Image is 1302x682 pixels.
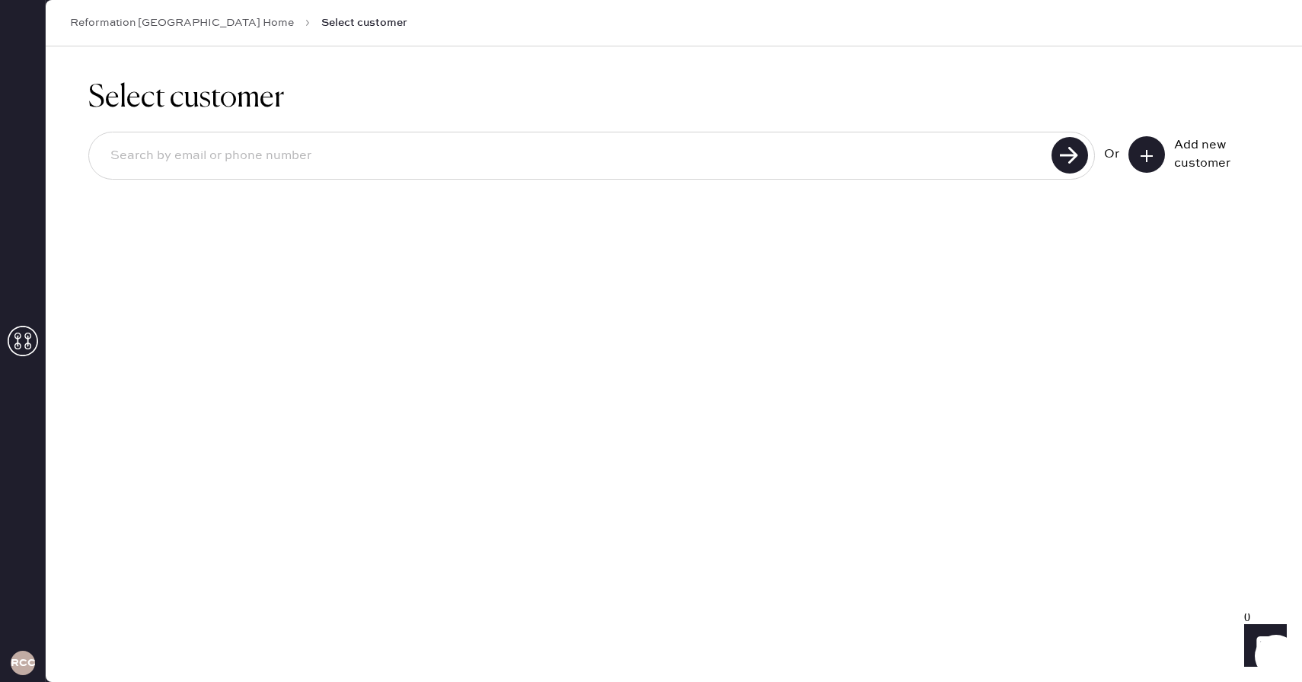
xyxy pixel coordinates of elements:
span: Select customer [321,15,407,30]
div: Add new customer [1174,136,1250,173]
a: Reformation [GEOGRAPHIC_DATA] Home [70,15,294,30]
div: Or [1104,145,1119,164]
h3: RCCA [11,658,35,668]
h1: Select customer [88,80,1259,116]
input: Search by email or phone number [98,139,1047,174]
iframe: Front Chat [1230,613,1295,679]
